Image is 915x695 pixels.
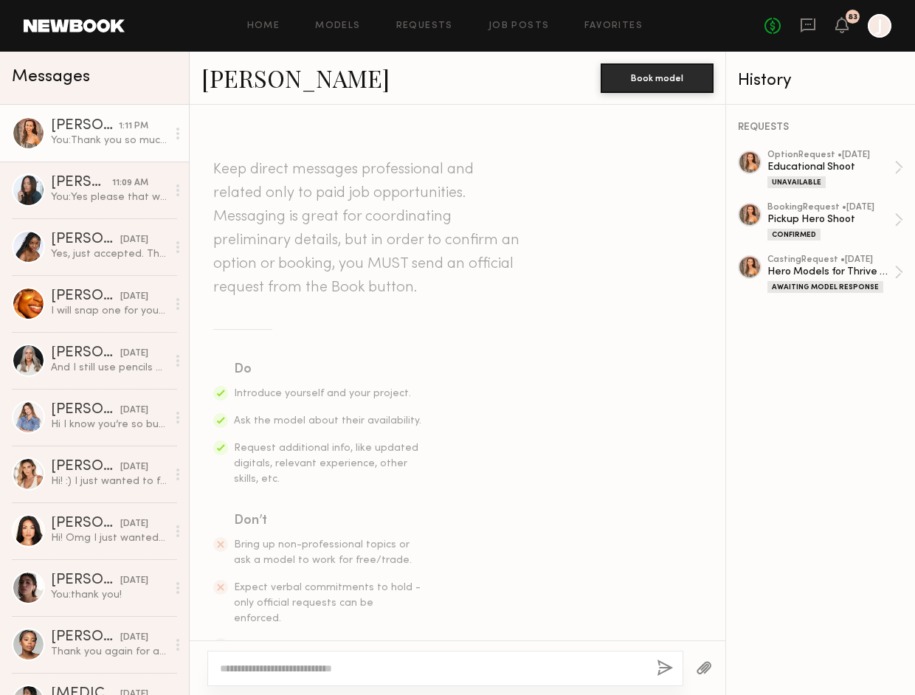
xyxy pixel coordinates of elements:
[584,21,643,31] a: Favorites
[767,203,903,241] a: bookingRequest •[DATE]Pickup Hero ShootConfirmed
[120,631,148,645] div: [DATE]
[767,160,894,174] div: Educational Shoot
[51,304,167,318] div: I will snap one for you [DATE] as well.
[767,255,894,265] div: casting Request • [DATE]
[51,134,167,148] div: You: Thank you so much! Do you currently have any sew-ins or clip ons in your hair?
[51,531,167,545] div: Hi! Omg I just wanted to let you know I got logged out of my Newbook account last week and I miss...
[51,247,167,261] div: Yes, just accepted. Thank you!
[767,203,894,212] div: booking Request • [DATE]
[119,120,148,134] div: 1:11 PM
[396,21,453,31] a: Requests
[234,540,412,565] span: Bring up non-professional topics or ask a model to work for free/trade.
[120,460,148,474] div: [DATE]
[767,151,903,188] a: optionRequest •[DATE]Educational ShootUnavailable
[51,645,167,659] div: Thank you again for a another great shoot [DEMOGRAPHIC_DATA]! My email is [EMAIL_ADDRESS][DOMAIN_...
[601,63,714,93] button: Book model
[234,389,411,398] span: Introduce yourself and your project.
[51,474,167,488] div: Hi! :) I just wanted to follow up and see if you can approve my hours so I can get paid out befor...
[767,255,903,293] a: castingRequest •[DATE]Hero Models for Thrive CausemeticsAwaiting Model Response
[120,347,148,361] div: [DATE]
[767,151,894,160] div: option Request • [DATE]
[234,583,421,623] span: Expect verbal commitments to hold - only official requests can be enforced.
[51,119,119,134] div: [PERSON_NAME]
[767,265,894,279] div: Hero Models for Thrive Causemetics
[868,14,891,38] a: J
[315,21,360,31] a: Models
[201,62,390,94] a: [PERSON_NAME]
[51,573,120,588] div: [PERSON_NAME]
[767,281,883,293] div: Awaiting Model Response
[120,233,148,247] div: [DATE]
[848,13,857,21] div: 83
[234,511,423,531] div: Don’t
[120,574,148,588] div: [DATE]
[51,516,120,531] div: [PERSON_NAME]
[601,71,714,83] a: Book model
[51,232,120,247] div: [PERSON_NAME]
[738,72,903,89] div: History
[234,443,418,484] span: Request additional info, like updated digitals, relevant experience, other skills, etc.
[51,460,120,474] div: [PERSON_NAME] [PERSON_NAME]
[767,229,821,241] div: Confirmed
[51,176,112,190] div: [PERSON_NAME]
[112,176,148,190] div: 11:09 AM
[120,517,148,531] div: [DATE]
[738,122,903,133] div: REQUESTS
[51,630,120,645] div: [PERSON_NAME]
[213,158,523,300] header: Keep direct messages professional and related only to paid job opportunities. Messaging is great ...
[247,21,280,31] a: Home
[488,21,550,31] a: Job Posts
[51,361,167,375] div: And I still use pencils everyday:/
[51,418,167,432] div: Hi I know you’re so busy with everything. I would love to get some of the editorial images we sho...
[12,69,90,86] span: Messages
[234,416,421,426] span: Ask the model about their availability.
[51,588,167,602] div: You: thank you!
[120,404,148,418] div: [DATE]
[51,403,120,418] div: [PERSON_NAME]
[120,290,148,304] div: [DATE]
[234,359,423,380] div: Do
[767,176,826,188] div: Unavailable
[51,289,120,304] div: [PERSON_NAME]
[51,190,167,204] div: You: Yes please that would be great! We will reimburse for up to $50
[51,346,120,361] div: [PERSON_NAME]
[767,212,894,227] div: Pickup Hero Shoot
